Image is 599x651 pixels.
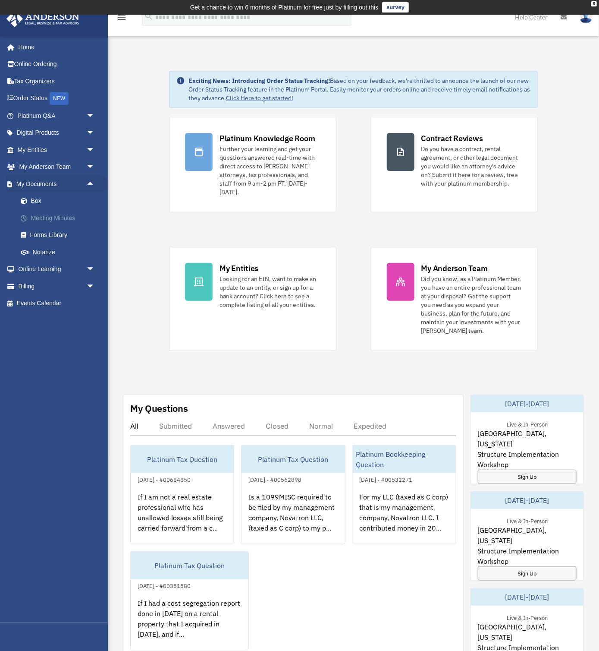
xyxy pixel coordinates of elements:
[6,261,108,278] a: Online Learningarrow_drop_down
[86,261,103,278] span: arrow_drop_down
[478,546,577,566] span: Structure Implementation Workshop
[12,193,108,210] a: Box
[309,422,333,430] div: Normal
[241,445,345,544] a: Platinum Tax Question[DATE] - #00562898Is a 1099MISC required to be filed by my management compan...
[6,278,108,295] a: Billingarrow_drop_down
[353,485,456,552] div: For my LLC (taxed as C corp) that is my management company, Novatron LLC. I contributed money in ...
[500,516,555,525] div: Live & In-Person
[478,566,577,581] a: Sign Up
[241,485,345,552] div: Is a 1099MISC required to be filed by my management company, Novatron LLC, (taxed as C corp) to m...
[144,12,154,21] i: search
[471,588,583,606] div: [DATE]-[DATE]
[500,613,555,622] div: Live & In-Person
[382,2,409,13] a: survey
[580,11,593,23] img: User Pic
[4,10,82,27] img: Anderson Advisors Platinum Portal
[471,395,583,412] div: [DATE]-[DATE]
[12,209,108,227] a: Meeting Minutes
[116,15,127,22] a: menu
[220,263,258,274] div: My Entities
[86,158,103,176] span: arrow_drop_down
[131,581,198,590] div: [DATE] - #00351580
[478,470,577,484] a: Sign Up
[352,445,456,544] a: Platinum Bookkeeping Question[DATE] - #00532271For my LLC (taxed as C corp) that is my management...
[241,474,308,484] div: [DATE] - #00562898
[50,92,69,105] div: NEW
[86,124,103,142] span: arrow_drop_down
[131,474,198,484] div: [DATE] - #00684850
[169,117,336,212] a: Platinum Knowledge Room Further your learning and get your questions answered real-time with dire...
[86,107,103,125] span: arrow_drop_down
[86,175,103,193] span: arrow_drop_up
[421,263,488,274] div: My Anderson Team
[6,38,103,56] a: Home
[6,158,108,176] a: My Anderson Teamarrow_drop_down
[421,145,522,188] div: Do you have a contract, rental agreement, or other legal document you would like an attorney's ad...
[353,446,456,473] div: Platinum Bookkeeping Question
[478,428,577,449] span: [GEOGRAPHIC_DATA], [US_STATE]
[131,446,234,473] div: Platinum Tax Question
[266,422,289,430] div: Closed
[500,419,555,428] div: Live & In-Person
[6,141,108,158] a: My Entitiesarrow_drop_down
[130,422,138,430] div: All
[220,145,320,196] div: Further your learning and get your questions answered real-time with direct access to [PERSON_NAM...
[116,12,127,22] i: menu
[12,243,108,261] a: Notarize
[86,141,103,159] span: arrow_drop_down
[241,446,345,473] div: Platinum Tax Question
[371,117,538,212] a: Contract Reviews Do you have a contract, rental agreement, or other legal document you would like...
[169,247,336,351] a: My Entities Looking for an EIN, want to make an update to an entity, or sign up for a bank accoun...
[220,275,320,309] div: Looking for an EIN, want to make an update to an entity, or sign up for a bank account? Click her...
[354,422,386,430] div: Expedited
[12,227,108,244] a: Forms Library
[220,133,315,144] div: Platinum Knowledge Room
[6,107,108,124] a: Platinum Q&Aarrow_drop_down
[159,422,192,430] div: Submitted
[371,247,538,351] a: My Anderson Team Did you know, as a Platinum Member, you have an entire professional team at your...
[591,1,597,6] div: close
[6,56,108,73] a: Online Ordering
[421,275,522,335] div: Did you know, as a Platinum Member, you have an entire professional team at your disposal? Get th...
[190,2,379,13] div: Get a chance to win 6 months of Platinum for free just by filling out this
[131,552,248,579] div: Platinum Tax Question
[6,90,108,107] a: Order StatusNEW
[421,133,483,144] div: Contract Reviews
[130,445,234,544] a: Platinum Tax Question[DATE] - #00684850If I am not a real estate professional who has unallowed l...
[471,492,583,509] div: [DATE]-[DATE]
[213,422,245,430] div: Answered
[478,525,577,546] span: [GEOGRAPHIC_DATA], [US_STATE]
[188,76,530,102] div: Based on your feedback, we're thrilled to announce the launch of our new Order Status Tracking fe...
[226,94,293,102] a: Click Here to get started!
[188,77,330,85] strong: Exciting News: Introducing Order Status Tracking!
[6,295,108,312] a: Events Calendar
[478,449,577,470] span: Structure Implementation Workshop
[6,73,108,90] a: Tax Organizers
[86,278,103,295] span: arrow_drop_down
[6,124,108,142] a: Digital Productsarrow_drop_down
[130,551,249,651] a: Platinum Tax Question[DATE] - #00351580If I had a cost segregation report done in [DATE] on a ren...
[478,622,577,642] span: [GEOGRAPHIC_DATA], [US_STATE]
[353,474,420,484] div: [DATE] - #00532271
[6,175,108,193] a: My Documentsarrow_drop_up
[130,402,188,415] div: My Questions
[131,485,234,552] div: If I am not a real estate professional who has unallowed losses still being carried forward from ...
